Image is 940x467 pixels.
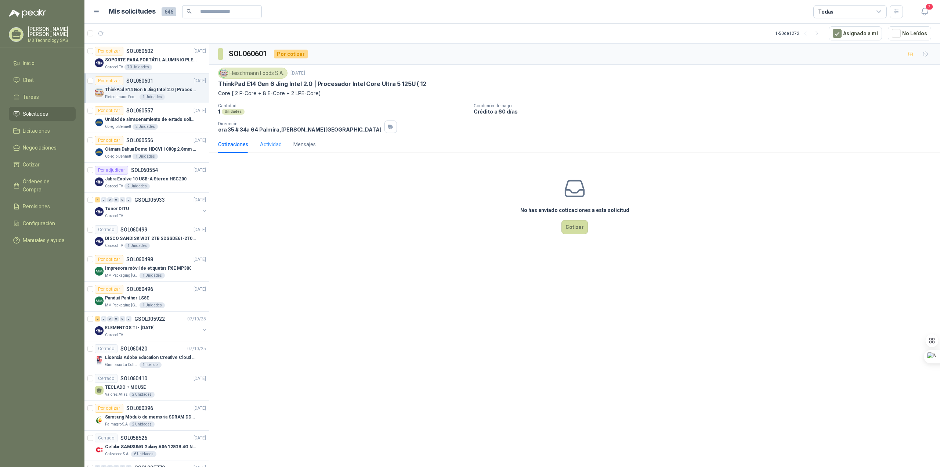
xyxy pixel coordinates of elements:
p: Caracol TV [105,243,123,249]
p: SOL060396 [126,406,153,411]
p: Impresora móvil de etiquetas PXE MP300 [105,265,191,272]
img: Company Logo [95,267,104,276]
div: Cerrado [95,344,117,353]
span: 646 [162,7,176,16]
p: GSOL005933 [134,197,165,202]
p: Jabra Evolve 10 USB-A Stereo HSC200 [105,176,187,183]
div: 4 [95,197,100,202]
img: Company Logo [220,69,228,77]
img: Company Logo [95,88,104,97]
span: Chat [23,76,34,84]
a: Por cotizarSOL060601[DATE] Company LogoThinkPad E14 Gen 6 Jing Intel 2.0 | Procesador Intel Core ... [84,73,209,103]
a: Por cotizarSOL060396[DATE] Company LogoSamsung Módulo de memoria SDRAM DDR4 M393A2G40DB0 de 16 GB... [84,401,209,431]
p: [DATE] [194,197,206,204]
p: Gimnasio La Colina [105,362,138,368]
p: TECLADO + MOUSE [105,384,146,391]
button: Cotizar [561,220,588,234]
div: 1 Unidades [140,302,165,308]
p: SOL060601 [126,78,153,83]
div: 1 Unidades [133,154,158,159]
span: Manuales y ayuda [23,236,65,244]
a: Solicitudes [9,107,76,121]
p: Caracol TV [105,64,123,70]
div: 2 Unidades [133,124,158,130]
p: Cámara Dahua Domo HDCVI 1080p 2.8mm IP67 Led IR 30m mts nocturnos [105,146,196,153]
a: Cotizar [9,158,76,172]
p: Colegio Bennett [105,124,131,130]
p: Crédito a 60 días [474,108,937,115]
div: Por cotizar [274,50,308,58]
p: Caracol TV [105,332,123,338]
h1: Mis solicitudes [109,6,156,17]
div: 1 licencia [140,362,162,368]
p: Fleischmann Foods S.A. [105,94,138,100]
p: [DATE] [194,167,206,174]
img: Company Logo [95,445,104,454]
p: Colegio Bennett [105,154,131,159]
div: Todas [818,8,834,16]
span: Licitaciones [23,127,50,135]
p: Samsung Módulo de memoria SDRAM DDR4 M393A2G40DB0 de 16 GB M393A2G40DB0-CPB [105,414,196,421]
div: 1 Unidades [140,94,165,100]
p: [DATE] [194,48,206,55]
p: cra 35 # 34a 64 Palmira , [PERSON_NAME][GEOGRAPHIC_DATA] [218,126,382,133]
p: [DATE] [194,405,206,412]
a: Chat [9,73,76,87]
p: 07/10/25 [187,345,206,352]
div: 2 Unidades [129,421,155,427]
div: 2 [95,316,100,321]
a: Por cotizarSOL060498[DATE] Company LogoImpresora móvil de etiquetas PXE MP300MM Packaging [GEOGRA... [84,252,209,282]
span: Tareas [23,93,39,101]
img: Company Logo [95,177,104,186]
div: Por cotizar [95,255,123,264]
span: Configuración [23,219,55,227]
a: Por cotizarSOL060557[DATE] Company LogoUnidad de almacenamiento de estado solido Marca SK hynix [... [84,103,209,133]
p: 1 [218,108,220,115]
a: 2 0 0 0 0 0 GSOL00592207/10/25 Company LogoELEMENTOS TI - [DATE]Caracol TV [95,315,207,338]
div: Cotizaciones [218,140,248,148]
p: GSOL005922 [134,316,165,321]
span: Remisiones [23,202,50,211]
a: Manuales y ayuda [9,233,76,247]
a: Por cotizarSOL060556[DATE] Company LogoCámara Dahua Domo HDCVI 1080p 2.8mm IP67 Led IR 30m mts no... [84,133,209,163]
div: Cerrado [95,225,117,234]
div: Por cotizar [95,404,123,413]
p: Core [ 2 P-Core + 8 E-Core + 2 LPE-Core) [218,89,931,97]
div: 0 [126,197,131,202]
p: Caracol TV [105,213,123,219]
p: SOL060410 [120,376,147,381]
p: Condición de pago [474,103,937,108]
div: Fleischmann Foods S.A. [218,68,288,79]
p: SOL058526 [120,435,147,441]
div: 0 [120,316,125,321]
img: Company Logo [95,148,104,157]
span: search [187,9,192,14]
a: Por cotizarSOL060602[DATE] Company LogoSOPORTE PARA PORTÁTIL ALUMINIO PLEGABLE VTACaracol TV70 Un... [84,44,209,73]
p: DISCO SANDISK WDT 2TB SDSSDE61-2T00-G25 [105,235,196,242]
p: SOL060556 [126,138,153,143]
p: Dirección [218,121,382,126]
p: SOL060420 [120,346,147,351]
p: ThinkPad E14 Gen 6 Jing Intel 2.0 | Procesador Intel Core Ultra 5 125U ( 12 [105,86,196,93]
p: Caracol TV [105,183,123,189]
p: [DATE] [194,435,206,442]
p: Calzatodo S.A. [105,451,130,457]
a: Licitaciones [9,124,76,138]
button: 2 [918,5,931,18]
div: Cerrado [95,434,117,442]
div: Por cotizar [95,47,123,55]
a: Negociaciones [9,141,76,155]
a: CerradoSOL060410[DATE] TECLADO + MOUSEValores Atlas2 Unidades [84,371,209,401]
img: Company Logo [95,326,104,335]
p: [DATE] [194,286,206,293]
span: Inicio [23,59,35,67]
div: 0 [120,197,125,202]
span: Órdenes de Compra [23,177,69,194]
p: Toner DITU [105,205,129,212]
span: Solicitudes [23,110,48,118]
img: Company Logo [95,58,104,67]
a: CerradoSOL060499[DATE] Company LogoDISCO SANDISK WDT 2TB SDSSDE61-2T00-G25Caracol TV1 Unidades [84,222,209,252]
div: Por cotizar [95,76,123,85]
p: [DATE] [194,226,206,233]
img: Company Logo [95,118,104,127]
